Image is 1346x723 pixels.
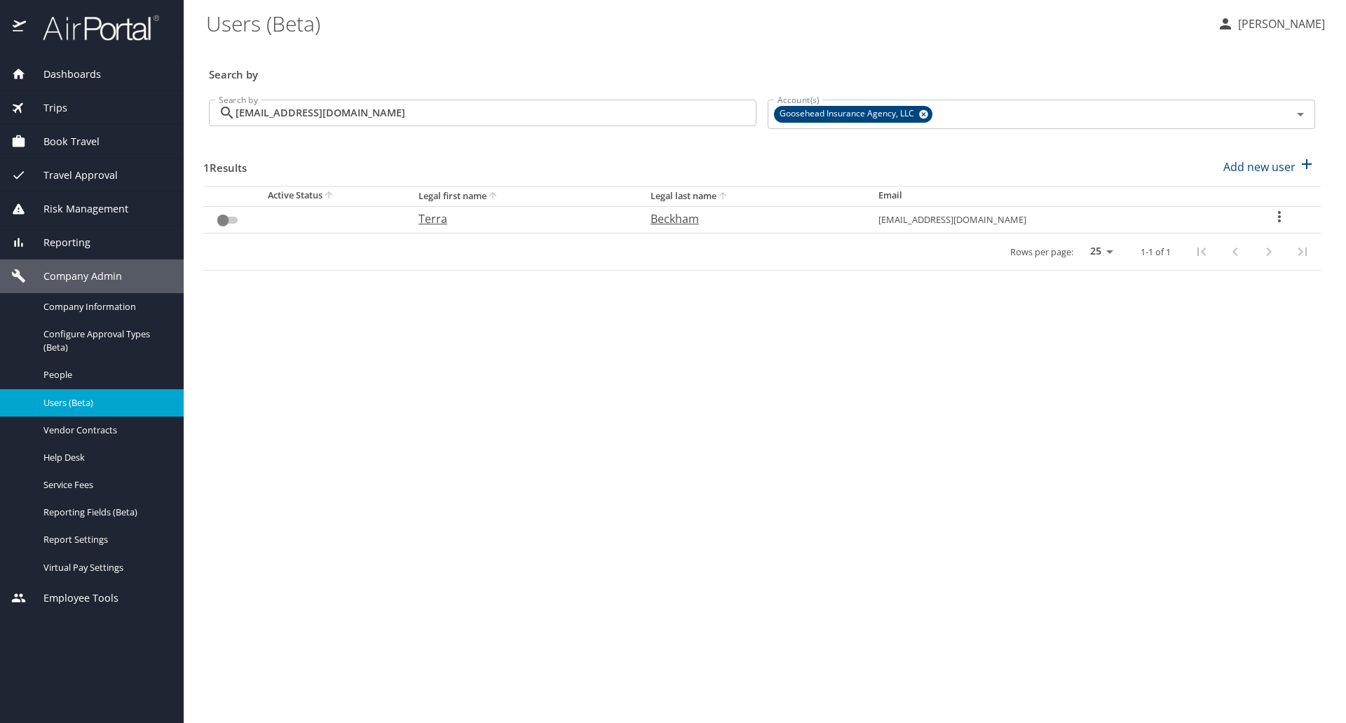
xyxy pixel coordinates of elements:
span: People [43,368,167,381]
select: rows per page [1079,241,1118,262]
span: Report Settings [43,533,167,546]
table: User Search Table [203,186,1321,271]
span: Book Travel [26,134,100,149]
div: Goosehead Insurance Agency, LLC [774,106,932,123]
span: Dashboards [26,67,101,82]
button: Open [1291,104,1310,124]
p: Rows per page: [1010,248,1073,257]
button: sort [322,189,336,203]
th: Active Status [203,186,407,206]
button: sort [716,190,730,203]
th: Legal last name [639,186,867,206]
p: 1-1 of 1 [1141,248,1171,257]
button: sort [487,190,501,203]
span: Company Admin [26,269,122,284]
p: Terra [419,210,623,227]
button: [PERSON_NAME] [1211,11,1331,36]
p: [PERSON_NAME] [1234,15,1325,32]
span: Risk Management [26,201,128,217]
span: Reporting Fields (Beta) [43,506,167,519]
p: Beckham [651,210,850,227]
span: Vendor Contracts [43,424,167,437]
span: Company Information [43,300,167,313]
span: Virtual Pay Settings [43,561,167,574]
span: Trips [26,100,67,116]
th: Email [867,186,1238,206]
p: Add new user [1223,158,1296,175]
td: [EMAIL_ADDRESS][DOMAIN_NAME] [867,206,1238,233]
h3: 1 Results [203,151,247,176]
span: Help Desk [43,451,167,464]
h1: Users (Beta) [206,1,1206,45]
img: icon-airportal.png [13,14,27,41]
h3: Search by [209,58,1315,83]
button: Add new user [1218,151,1321,182]
span: Reporting [26,235,90,250]
span: Users (Beta) [43,396,167,410]
th: Legal first name [407,186,639,206]
span: Travel Approval [26,168,118,183]
span: Goosehead Insurance Agency, LLC [774,107,923,121]
span: Configure Approval Types (Beta) [43,327,167,354]
input: Search by name or email [236,100,756,126]
span: Employee Tools [26,590,118,606]
span: Service Fees [43,478,167,492]
img: airportal-logo.png [27,14,159,41]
